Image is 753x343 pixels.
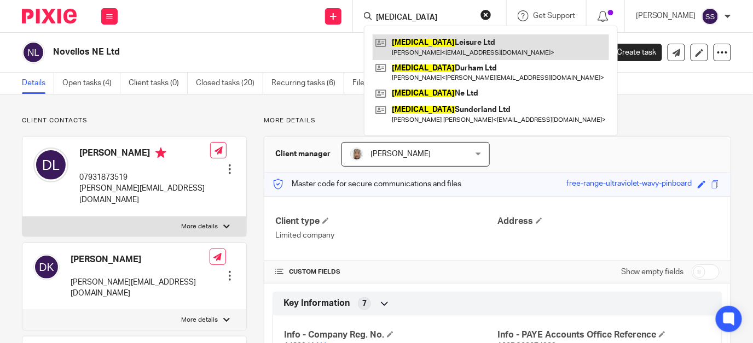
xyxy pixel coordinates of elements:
a: Client tasks (0) [129,73,188,94]
img: svg%3E [33,147,68,182]
h2: Novellos NE Ltd [53,46,477,58]
img: svg%3E [22,41,45,64]
img: svg%3E [33,254,60,280]
h4: [PERSON_NAME] [79,147,210,161]
span: 7 [362,298,367,309]
p: Client contacts [22,116,247,125]
h4: CUSTOM FIELDS [275,268,497,276]
h4: [PERSON_NAME] [71,254,210,265]
p: 07931873519 [79,172,210,183]
img: Sara%20Zdj%C4%99cie%20.jpg [350,147,363,161]
img: Pixie [22,9,77,23]
h4: Client type [275,216,497,227]
h4: Info - PAYE Accounts Office Reference [497,329,711,341]
p: Limited company [275,230,497,241]
p: [PERSON_NAME][EMAIL_ADDRESS][DOMAIN_NAME] [71,277,210,299]
p: More details [181,316,218,324]
input: Search [375,13,473,23]
a: Details [22,73,54,94]
p: [PERSON_NAME][EMAIL_ADDRESS][DOMAIN_NAME] [79,183,210,205]
div: free-range-ultraviolet-wavy-pinboard [566,178,692,191]
span: [PERSON_NAME] [370,150,431,158]
span: Get Support [533,12,575,20]
i: Primary [155,147,166,158]
a: Closed tasks (20) [196,73,263,94]
a: Files [352,73,377,94]
p: More details [264,116,731,125]
p: Master code for secure communications and files [273,179,461,190]
img: svg%3E [702,8,719,25]
button: Clear [480,9,491,20]
a: Open tasks (4) [62,73,120,94]
p: [PERSON_NAME] [636,10,696,21]
a: Create task [599,44,662,61]
a: Recurring tasks (6) [271,73,344,94]
h4: Info - Company Reg. No. [284,329,497,341]
label: Show empty fields [621,267,684,277]
p: More details [181,222,218,231]
h4: Address [497,216,720,227]
span: Key Information [283,298,350,309]
h3: Client manager [275,149,331,159]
